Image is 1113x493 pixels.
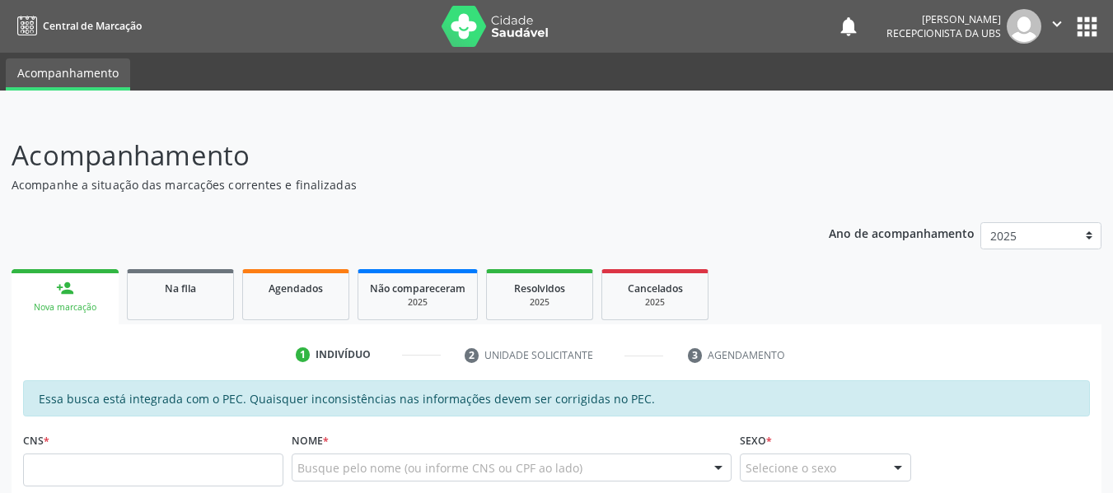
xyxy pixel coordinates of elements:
[1048,15,1066,33] i: 
[628,281,683,295] span: Cancelados
[297,459,582,477] span: Busque pelo nome (ou informe CNS ou CPF ao lado)
[1073,12,1101,41] button: apps
[886,26,1001,40] span: Recepcionista da UBS
[1041,9,1073,44] button: 
[12,135,774,176] p: Acompanhamento
[370,296,465,309] div: 2025
[6,58,130,91] a: Acompanhamento
[292,428,329,453] label: Nome
[165,281,196,295] span: Na fila
[12,176,774,193] p: Acompanhe a situação das marcações correntes e finalizadas
[514,281,565,295] span: Resolvidos
[829,222,975,243] p: Ano de acompanhamento
[614,296,696,309] div: 2025
[56,279,74,297] div: person_add
[746,459,836,477] span: Selecione o sexo
[837,15,860,38] button: notifications
[1007,9,1041,44] img: img
[269,281,323,295] span: Agendados
[316,347,371,362] div: Indivíduo
[43,19,142,33] span: Central de Marcação
[498,296,581,309] div: 2025
[740,428,772,453] label: Sexo
[296,347,311,362] div: 1
[12,12,142,40] a: Central de Marcação
[23,301,107,314] div: Nova marcação
[23,380,1090,416] div: Essa busca está integrada com o PEC. Quaisquer inconsistências nas informações devem ser corrigid...
[886,12,1001,26] div: [PERSON_NAME]
[370,281,465,295] span: Não compareceram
